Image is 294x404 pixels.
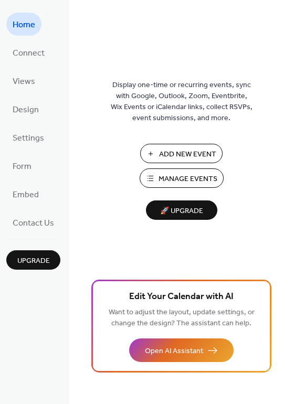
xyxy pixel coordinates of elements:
span: Upgrade [17,256,50,267]
span: Contact Us [13,215,54,232]
span: Manage Events [159,174,217,185]
span: Open AI Assistant [145,346,203,357]
span: Embed [13,187,39,204]
a: Form [6,154,38,177]
span: Design [13,102,39,119]
span: Edit Your Calendar with AI [129,290,234,304]
a: Connect [6,41,51,64]
span: Connect [13,45,45,62]
span: Form [13,158,31,175]
span: Want to adjust the layout, update settings, or change the design? The assistant can help. [109,305,255,331]
span: Display one-time or recurring events, sync with Google, Outlook, Zoom, Eventbrite, Wix Events or ... [111,80,253,124]
span: Add New Event [159,149,216,160]
span: Settings [13,130,44,147]
a: Contact Us [6,211,60,234]
span: Views [13,73,35,90]
span: Home [13,17,35,34]
button: Upgrade [6,250,60,270]
a: Design [6,98,45,121]
a: Embed [6,183,45,206]
a: Home [6,13,41,36]
button: Open AI Assistant [129,338,234,362]
a: Settings [6,126,50,149]
span: 🚀 Upgrade [152,204,211,218]
button: 🚀 Upgrade [146,200,217,220]
button: Add New Event [140,144,223,163]
a: Views [6,69,41,92]
button: Manage Events [140,168,224,188]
